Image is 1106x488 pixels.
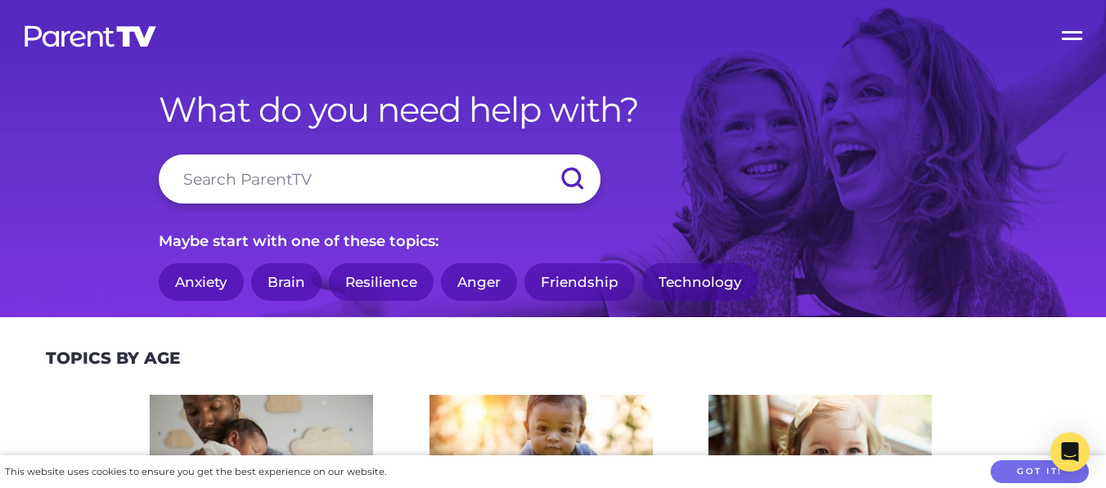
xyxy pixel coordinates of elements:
[159,228,947,254] p: Maybe start with one of these topics:
[46,348,180,368] h2: Topics By Age
[23,25,158,48] img: parenttv-logo-white.4c85aaf.svg
[5,463,386,481] div: This website uses cookies to ensure you get the best experience on our website.
[524,263,635,302] a: Friendship
[159,154,600,204] input: Search ParentTV
[159,89,947,130] h1: What do you need help with?
[441,263,517,302] a: Anger
[329,263,434,302] a: Resilience
[642,263,758,302] a: Technology
[1050,432,1090,472] div: Open Intercom Messenger
[251,263,321,302] a: Brain
[543,154,600,204] input: Submit
[991,460,1089,484] button: Got it!
[159,263,244,302] a: Anxiety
